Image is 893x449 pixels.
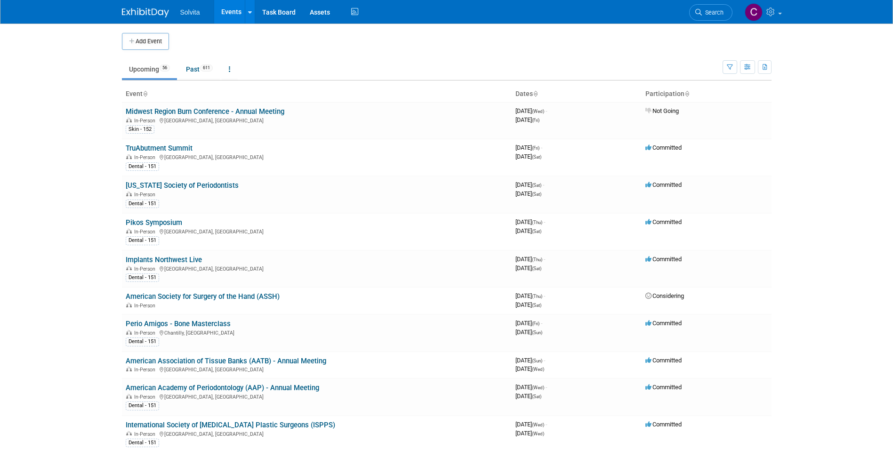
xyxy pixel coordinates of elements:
span: (Sat) [532,266,541,271]
div: Dental - 151 [126,273,159,282]
span: (Wed) [532,385,544,390]
span: - [546,421,547,428]
div: Skin - 152 [126,125,154,134]
a: Pikos Symposium [126,218,182,227]
span: Not Going [645,107,679,114]
a: [US_STATE] Society of Periodontists [126,181,239,190]
a: International Society of [MEDICAL_DATA] Plastic Surgeons (ISPPS) [126,421,335,429]
div: Dental - 151 [126,401,159,410]
th: Dates [512,86,642,102]
th: Event [122,86,512,102]
span: - [544,218,545,225]
span: (Sat) [532,229,541,234]
span: Committed [645,218,682,225]
span: Search [702,9,724,16]
span: (Wed) [532,422,544,427]
div: Dental - 151 [126,236,159,245]
span: Committed [645,256,682,263]
span: [DATE] [515,292,545,299]
span: [DATE] [515,144,542,151]
span: (Sat) [532,394,541,399]
a: Perio Amigos - Bone Masterclass [126,320,231,328]
span: [DATE] [515,218,545,225]
a: Past611 [179,60,220,78]
span: Committed [645,384,682,391]
span: - [546,107,547,114]
span: In-Person [134,154,158,160]
span: [DATE] [515,301,541,308]
img: Cindy Miller [745,3,763,21]
span: [DATE] [515,329,542,336]
span: [DATE] [515,256,545,263]
a: Midwest Region Burn Conference - Annual Meeting [126,107,284,116]
span: (Thu) [532,294,542,299]
span: [DATE] [515,181,544,188]
span: [DATE] [515,393,541,400]
span: [DATE] [515,265,541,272]
span: [DATE] [515,384,547,391]
span: Considering [645,292,684,299]
img: In-Person Event [126,394,132,399]
img: In-Person Event [126,229,132,233]
span: (Sat) [532,192,541,197]
div: Dental - 151 [126,439,159,447]
th: Participation [642,86,772,102]
img: In-Person Event [126,431,132,436]
div: [GEOGRAPHIC_DATA], [GEOGRAPHIC_DATA] [126,227,508,235]
a: Upcoming56 [122,60,177,78]
span: (Wed) [532,367,544,372]
span: In-Person [134,431,158,437]
span: (Sat) [532,303,541,308]
img: In-Person Event [126,367,132,371]
span: Committed [645,357,682,364]
div: [GEOGRAPHIC_DATA], [GEOGRAPHIC_DATA] [126,265,508,272]
div: Dental - 151 [126,200,159,208]
img: In-Person Event [126,330,132,335]
span: Committed [645,144,682,151]
span: [DATE] [515,153,541,160]
div: Dental - 151 [126,337,159,346]
div: [GEOGRAPHIC_DATA], [GEOGRAPHIC_DATA] [126,393,508,400]
span: Committed [645,181,682,188]
div: [GEOGRAPHIC_DATA], [GEOGRAPHIC_DATA] [126,430,508,437]
span: (Sat) [532,154,541,160]
img: In-Person Event [126,118,132,122]
div: Dental - 151 [126,162,159,171]
span: 611 [200,64,213,72]
div: [GEOGRAPHIC_DATA], [GEOGRAPHIC_DATA] [126,116,508,124]
span: In-Person [134,118,158,124]
div: [GEOGRAPHIC_DATA], [GEOGRAPHIC_DATA] [126,153,508,160]
a: American Society for Surgery of the Hand (ASSH) [126,292,280,301]
span: (Sun) [532,330,542,335]
span: [DATE] [515,107,547,114]
span: [DATE] [515,365,544,372]
span: Committed [645,320,682,327]
a: American Association of Tissue Banks (AATB) - Annual Meeting [126,357,326,365]
span: [DATE] [515,430,544,437]
a: Implants Northwest Live [126,256,202,264]
span: [DATE] [515,320,542,327]
span: - [544,357,545,364]
img: In-Person Event [126,192,132,196]
div: Chantilly, [GEOGRAPHIC_DATA] [126,329,508,336]
span: Committed [645,421,682,428]
span: (Wed) [532,109,544,114]
a: American Academy of Periodontology (AAP) - Annual Meeting [126,384,319,392]
button: Add Event [122,33,169,50]
span: - [544,292,545,299]
span: - [546,384,547,391]
span: In-Person [134,303,158,309]
span: (Thu) [532,220,542,225]
img: In-Person Event [126,266,132,271]
span: - [543,181,544,188]
span: In-Person [134,192,158,198]
span: In-Person [134,266,158,272]
span: [DATE] [515,190,541,197]
span: (Fri) [532,321,539,326]
a: Sort by Participation Type [684,90,689,97]
span: (Fri) [532,145,539,151]
a: TruAbutment Summit [126,144,193,152]
span: (Sun) [532,358,542,363]
a: Sort by Event Name [143,90,147,97]
span: - [541,144,542,151]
